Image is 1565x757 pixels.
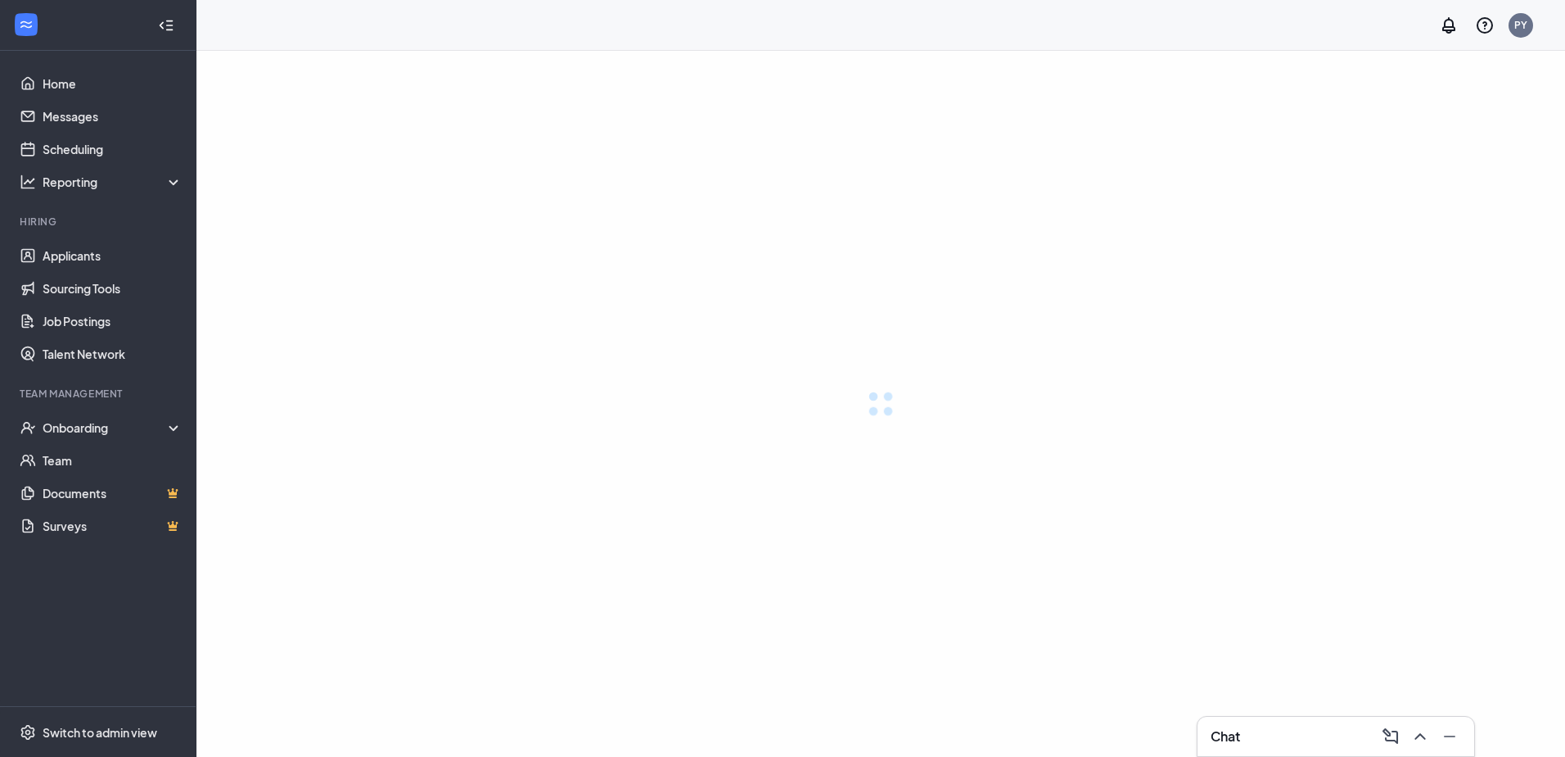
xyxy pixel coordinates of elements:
[43,133,183,165] a: Scheduling
[1439,16,1459,35] svg: Notifications
[43,338,183,370] a: Talent Network
[1440,727,1459,746] svg: Minimize
[43,510,183,542] a: SurveysCrown
[43,444,183,477] a: Team
[43,272,183,305] a: Sourcing Tools
[43,305,183,338] a: Job Postings
[18,16,34,33] svg: WorkstreamLogo
[20,724,36,741] svg: Settings
[1435,723,1461,750] button: Minimize
[1514,18,1527,32] div: PY
[43,100,183,133] a: Messages
[1405,723,1432,750] button: ChevronUp
[43,724,157,741] div: Switch to admin view
[20,215,179,229] div: Hiring
[1211,728,1240,746] h3: Chat
[1376,723,1402,750] button: ComposeMessage
[20,419,36,436] svg: UserCheck
[1410,727,1430,746] svg: ChevronUp
[1381,727,1400,746] svg: ComposeMessage
[43,67,183,100] a: Home
[43,239,183,272] a: Applicants
[20,387,179,401] div: Team Management
[20,174,36,190] svg: Analysis
[43,419,183,436] div: Onboarding
[43,477,183,510] a: DocumentsCrown
[43,174,183,190] div: Reporting
[158,17,174,34] svg: Collapse
[1475,16,1495,35] svg: QuestionInfo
